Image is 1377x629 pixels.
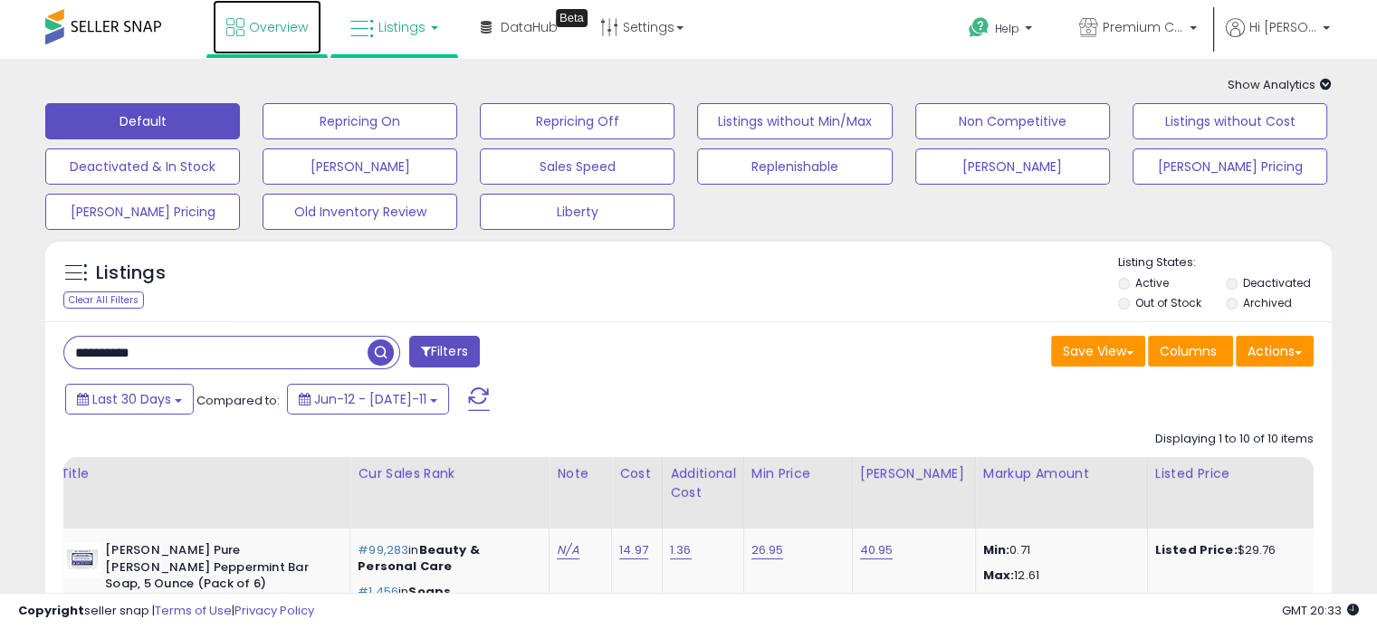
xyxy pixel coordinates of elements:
button: Listings without Cost [1133,103,1327,139]
p: 12.61 [983,567,1133,584]
strong: Max: [983,567,1015,584]
span: Help [995,21,1019,36]
div: Markup Amount [983,464,1140,483]
button: Actions [1236,336,1314,367]
button: Default [45,103,240,139]
div: Cost [619,464,655,483]
p: 0.71 [983,542,1133,558]
div: Cur Sales Rank [358,464,541,483]
button: [PERSON_NAME] [915,148,1110,185]
span: Premium Convenience [1103,18,1184,36]
button: Non Competitive [915,103,1110,139]
a: Help [954,3,1050,59]
div: Title [60,464,342,483]
button: Columns [1148,336,1233,367]
div: Min Price [751,464,845,483]
div: Listed Price [1155,464,1312,483]
button: [PERSON_NAME] Pricing [45,194,240,230]
span: Overview [249,18,308,36]
span: Beauty & Personal Care [358,541,480,575]
a: Hi [PERSON_NAME] [1226,18,1330,59]
button: Last 30 Days [65,384,194,415]
b: Listed Price: [1155,541,1238,558]
label: Active [1135,275,1169,291]
label: Archived [1242,295,1291,310]
span: #99,283 [358,541,408,558]
h5: Listings [96,261,166,286]
span: DataHub [501,18,558,36]
img: 41RUaUWmM+L._SL40_.jpg [64,542,100,578]
div: $29.76 [1155,542,1305,558]
a: 40.95 [860,541,894,559]
a: Privacy Policy [234,602,314,619]
i: Get Help [968,16,990,39]
p: in [358,542,535,575]
span: Compared to: [196,392,280,409]
div: Clear All Filters [63,291,144,309]
button: Listings without Min/Max [697,103,892,139]
label: Deactivated [1242,275,1310,291]
button: Repricing On [263,103,457,139]
button: Old Inventory Review [263,194,457,230]
button: Save View [1051,336,1145,367]
span: Last 30 Days [92,390,171,408]
a: Terms of Use [155,602,232,619]
label: Out of Stock [1135,295,1201,310]
div: Additional Cost [670,464,736,502]
button: Liberty [480,194,674,230]
button: [PERSON_NAME] [263,148,457,185]
a: 26.95 [751,541,784,559]
strong: Copyright [18,602,84,619]
div: Tooltip anchor [556,9,588,27]
b: [PERSON_NAME] Pure [PERSON_NAME] Peppermint Bar Soap, 5 Ounce (Pack of 6) [105,542,325,597]
div: Displaying 1 to 10 of 10 items [1155,431,1314,448]
a: 14.97 [619,541,648,559]
button: Replenishable [697,148,892,185]
span: Listings [378,18,426,36]
div: [PERSON_NAME] [860,464,968,483]
button: [PERSON_NAME] Pricing [1133,148,1327,185]
div: seller snap | | [18,603,314,620]
button: Filters [409,336,480,367]
a: N/A [557,541,579,559]
span: Jun-12 - [DATE]-11 [314,390,426,408]
p: Listing States: [1118,254,1332,272]
span: Columns [1160,342,1217,360]
div: Note [557,464,604,483]
span: Hi [PERSON_NAME] [1249,18,1317,36]
a: 1.36 [670,541,692,559]
button: Sales Speed [480,148,674,185]
button: Jun-12 - [DATE]-11 [287,384,449,415]
strong: Min: [983,541,1010,558]
button: Deactivated & In Stock [45,148,240,185]
span: 2025-08-11 20:33 GMT [1282,602,1359,619]
span: Show Analytics [1228,76,1332,93]
button: Repricing Off [480,103,674,139]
